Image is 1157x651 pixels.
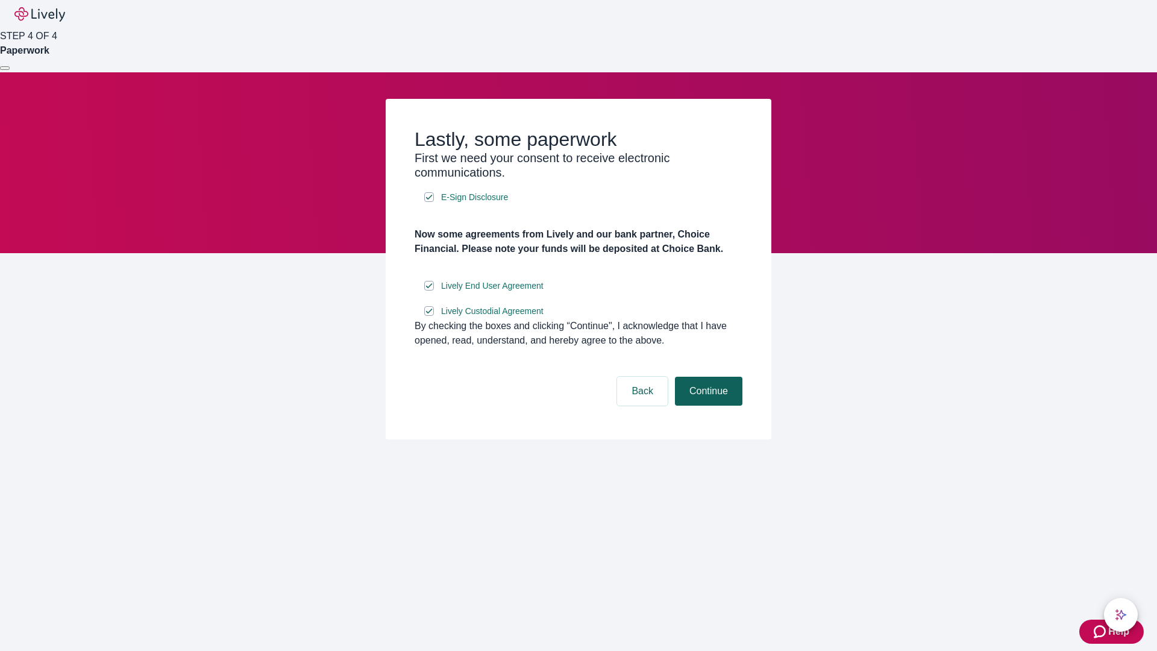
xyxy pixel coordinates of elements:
[439,304,546,319] a: e-sign disclosure document
[617,377,668,406] button: Back
[415,227,742,256] h4: Now some agreements from Lively and our bank partner, Choice Financial. Please note your funds wi...
[439,278,546,294] a: e-sign disclosure document
[415,319,742,348] div: By checking the boxes and clicking “Continue", I acknowledge that I have opened, read, understand...
[675,377,742,406] button: Continue
[441,305,544,318] span: Lively Custodial Agreement
[415,151,742,180] h3: First we need your consent to receive electronic communications.
[415,128,742,151] h2: Lastly, some paperwork
[1079,620,1144,644] button: Zendesk support iconHelp
[441,191,508,204] span: E-Sign Disclosure
[1104,598,1138,632] button: chat
[1094,624,1108,639] svg: Zendesk support icon
[14,7,65,22] img: Lively
[439,190,510,205] a: e-sign disclosure document
[1108,624,1129,639] span: Help
[1115,609,1127,621] svg: Lively AI Assistant
[441,280,544,292] span: Lively End User Agreement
